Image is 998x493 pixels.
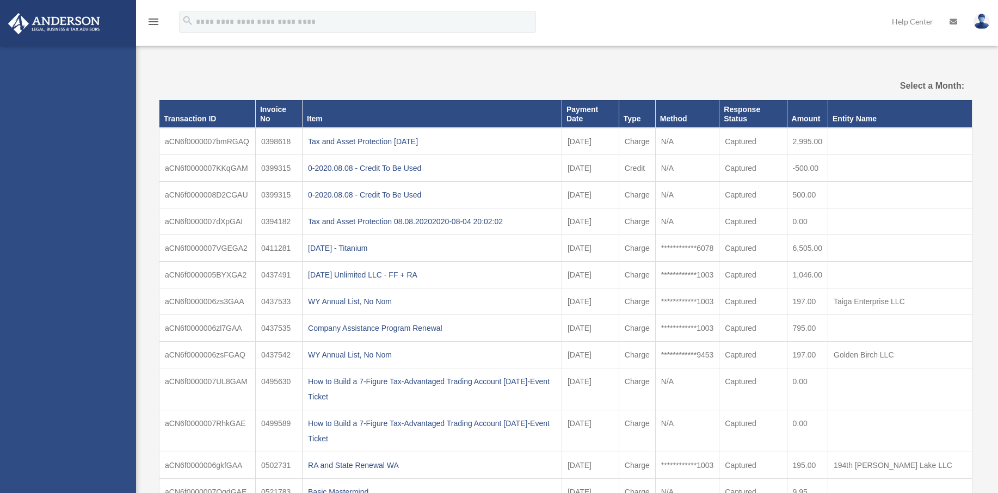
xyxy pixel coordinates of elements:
[308,134,556,149] div: Tax and Asset Protection [DATE]
[787,100,828,128] th: Amount
[719,128,787,155] td: Captured
[562,452,619,479] td: [DATE]
[308,187,556,202] div: 0-2020.08.08 - Credit To Be Used
[255,208,302,235] td: 0394182
[255,155,302,182] td: 0399315
[619,410,655,452] td: Charge
[787,235,828,262] td: 6,505.00
[562,342,619,368] td: [DATE]
[655,208,719,235] td: N/A
[562,155,619,182] td: [DATE]
[308,458,556,473] div: RA and State Renewal WA
[159,342,256,368] td: aCN6f0000006zsFGAQ
[159,288,256,315] td: aCN6f0000006zs3GAA
[787,128,828,155] td: 2,995.00
[719,262,787,288] td: Captured
[619,342,655,368] td: Charge
[562,368,619,410] td: [DATE]
[828,100,972,128] th: Entity Name
[255,235,302,262] td: 0411281
[159,410,256,452] td: aCN6f0000007RhkGAE
[255,315,302,342] td: 0437535
[787,368,828,410] td: 0.00
[159,100,256,128] th: Transaction ID
[562,315,619,342] td: [DATE]
[303,100,562,128] th: Item
[308,267,556,282] div: [DATE] Unlimited LLC - FF + RA
[255,100,302,128] th: Invoice No
[562,182,619,208] td: [DATE]
[719,315,787,342] td: Captured
[308,241,556,256] div: [DATE] - Titanium
[255,410,302,452] td: 0499589
[308,347,556,362] div: WY Annual List, No Nom
[159,262,256,288] td: aCN6f0000005BYXGA2
[619,155,655,182] td: Credit
[787,182,828,208] td: 500.00
[619,235,655,262] td: Charge
[159,208,256,235] td: aCN6f0000007dXpGAI
[562,262,619,288] td: [DATE]
[719,155,787,182] td: Captured
[787,155,828,182] td: -500.00
[159,368,256,410] td: aCN6f0000007UL8GAM
[255,128,302,155] td: 0398618
[619,262,655,288] td: Charge
[308,294,556,309] div: WY Annual List, No Nom
[5,13,103,34] img: Anderson Advisors Platinum Portal
[308,416,556,446] div: How to Build a 7-Figure Tax-Advantaged Trading Account [DATE]-Event Ticket
[255,342,302,368] td: 0437542
[619,368,655,410] td: Charge
[655,100,719,128] th: Method
[562,128,619,155] td: [DATE]
[619,182,655,208] td: Charge
[619,208,655,235] td: Charge
[619,452,655,479] td: Charge
[719,410,787,452] td: Captured
[147,15,160,28] i: menu
[159,128,256,155] td: aCN6f0000007bmRGAQ
[308,374,556,404] div: How to Build a 7-Figure Tax-Advantaged Trading Account [DATE]-Event Ticket
[159,235,256,262] td: aCN6f0000007VGEGA2
[787,342,828,368] td: 197.00
[255,452,302,479] td: 0502731
[562,208,619,235] td: [DATE]
[562,410,619,452] td: [DATE]
[255,368,302,410] td: 0495630
[845,78,964,94] label: Select a Month:
[974,14,990,29] img: User Pic
[655,368,719,410] td: N/A
[255,182,302,208] td: 0399315
[308,321,556,336] div: Company Assistance Program Renewal
[147,19,160,28] a: menu
[159,182,256,208] td: aCN6f0000008D2CGAU
[255,288,302,315] td: 0437533
[787,315,828,342] td: 795.00
[719,288,787,315] td: Captured
[787,288,828,315] td: 197.00
[619,100,655,128] th: Type
[562,288,619,315] td: [DATE]
[828,452,972,479] td: 194th [PERSON_NAME] Lake LLC
[308,214,556,229] div: Tax and Asset Protection 08.08.20202020-08-04 20:02:02
[562,235,619,262] td: [DATE]
[787,410,828,452] td: 0.00
[159,315,256,342] td: aCN6f0000006zl7GAA
[719,342,787,368] td: Captured
[719,452,787,479] td: Captured
[719,368,787,410] td: Captured
[719,208,787,235] td: Captured
[159,155,256,182] td: aCN6f0000007KKqGAM
[562,100,619,128] th: Payment Date
[719,100,787,128] th: Response Status
[787,452,828,479] td: 195.00
[828,342,972,368] td: Golden Birch LLC
[182,15,194,27] i: search
[308,161,556,176] div: 0-2020.08.08 - Credit To Be Used
[719,235,787,262] td: Captured
[787,208,828,235] td: 0.00
[159,452,256,479] td: aCN6f0000006gkfGAA
[655,182,719,208] td: N/A
[619,315,655,342] td: Charge
[619,288,655,315] td: Charge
